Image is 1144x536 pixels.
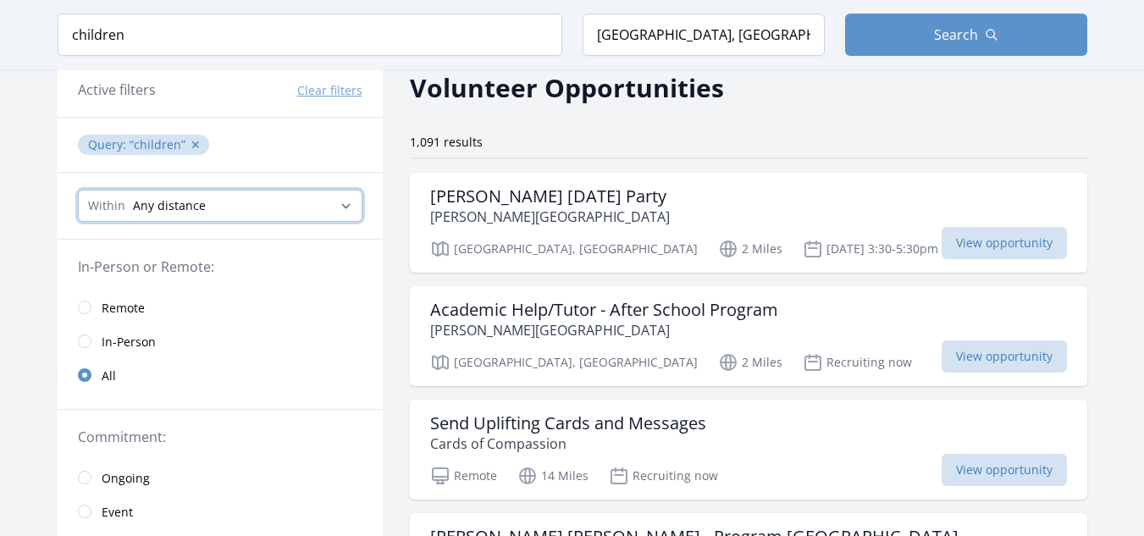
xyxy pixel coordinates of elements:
[430,300,778,320] h3: Academic Help/Tutor - After School Program
[58,14,562,56] input: Keyword
[88,136,130,152] span: Query :
[430,207,670,227] p: [PERSON_NAME][GEOGRAPHIC_DATA]
[430,239,698,259] p: [GEOGRAPHIC_DATA], [GEOGRAPHIC_DATA]
[102,334,156,351] span: In-Person
[942,340,1067,373] span: View opportunity
[583,14,825,56] input: Location
[130,136,185,152] q: children
[78,80,156,100] h3: Active filters
[102,470,150,487] span: Ongoing
[410,400,1087,500] a: Send Uplifting Cards and Messages Cards of Compassion Remote 14 Miles Recruiting now View opportu...
[845,14,1087,56] button: Search
[102,367,116,384] span: All
[58,324,383,358] a: In-Person
[430,320,778,340] p: [PERSON_NAME][GEOGRAPHIC_DATA]
[58,495,383,528] a: Event
[410,173,1087,273] a: [PERSON_NAME] [DATE] Party [PERSON_NAME][GEOGRAPHIC_DATA] [GEOGRAPHIC_DATA], [GEOGRAPHIC_DATA] 2 ...
[718,239,782,259] p: 2 Miles
[78,257,362,277] legend: In-Person or Remote:
[58,461,383,495] a: Ongoing
[102,504,133,521] span: Event
[942,227,1067,259] span: View opportunity
[430,434,706,454] p: Cards of Compassion
[297,82,362,99] button: Clear filters
[58,358,383,392] a: All
[609,466,718,486] p: Recruiting now
[803,239,938,259] p: [DATE] 3:30-5:30pm
[410,134,483,150] span: 1,091 results
[430,466,497,486] p: Remote
[942,454,1067,486] span: View opportunity
[430,413,706,434] h3: Send Uplifting Cards and Messages
[430,352,698,373] p: [GEOGRAPHIC_DATA], [GEOGRAPHIC_DATA]
[410,69,724,107] h2: Volunteer Opportunities
[58,290,383,324] a: Remote
[517,466,589,486] p: 14 Miles
[78,190,362,222] select: Search Radius
[410,286,1087,386] a: Academic Help/Tutor - After School Program [PERSON_NAME][GEOGRAPHIC_DATA] [GEOGRAPHIC_DATA], [GEO...
[102,300,145,317] span: Remote
[718,352,782,373] p: 2 Miles
[191,136,201,153] button: ✕
[934,25,978,45] span: Search
[803,352,912,373] p: Recruiting now
[430,186,670,207] h3: [PERSON_NAME] [DATE] Party
[78,427,362,447] legend: Commitment:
